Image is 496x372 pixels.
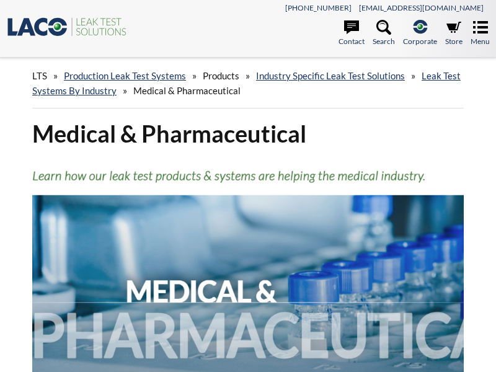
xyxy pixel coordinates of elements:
span: Medical & Pharmaceutical [133,85,241,96]
a: Industry Specific Leak Test Solutions [256,70,405,81]
span: LTS [32,70,47,81]
a: Contact [339,20,365,47]
span: Corporate [403,35,437,47]
a: Search [373,20,395,47]
a: Menu [471,20,490,47]
a: [PHONE_NUMBER] [285,3,352,12]
h1: Medical & Pharmaceutical [32,118,464,149]
span: Products [203,70,239,81]
a: Leak Test Systems by Industry [32,70,461,96]
a: Store [445,20,463,47]
a: [EMAIL_ADDRESS][DOMAIN_NAME] [359,3,484,12]
a: Production Leak Test Systems [64,70,186,81]
div: » » » » » [32,58,464,108]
